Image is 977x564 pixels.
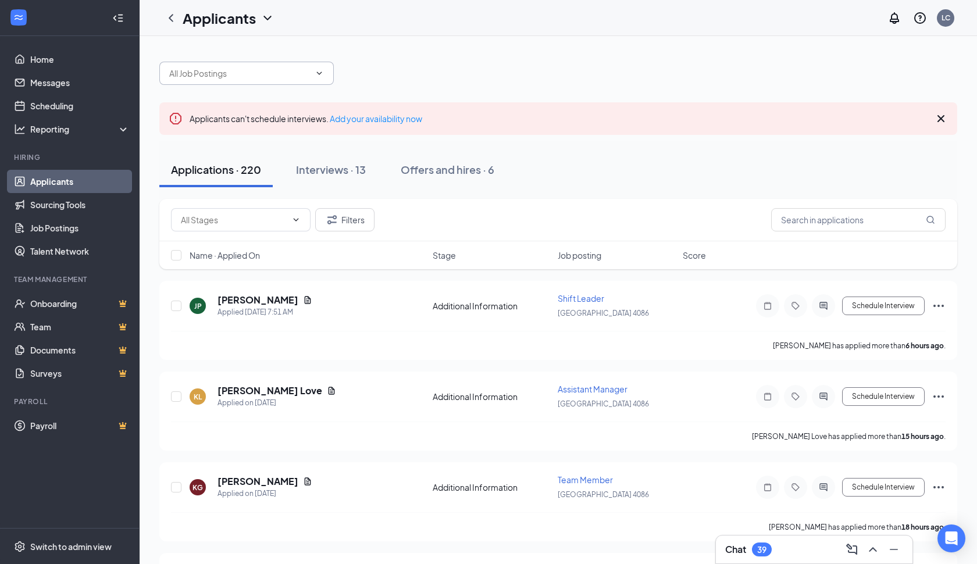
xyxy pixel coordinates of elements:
[14,123,26,135] svg: Analysis
[14,397,127,406] div: Payroll
[864,540,882,559] button: ChevronUp
[217,294,298,306] h5: [PERSON_NAME]
[30,240,130,263] a: Talent Network
[194,301,202,311] div: JP
[843,540,861,559] button: ComposeMessage
[842,297,925,315] button: Schedule Interview
[558,309,649,317] span: [GEOGRAPHIC_DATA] 4086
[30,170,130,193] a: Applicants
[30,48,130,71] a: Home
[14,274,127,284] div: Team Management
[30,123,130,135] div: Reporting
[169,67,310,80] input: All Job Postings
[217,306,312,318] div: Applied [DATE] 7:51 AM
[217,488,312,499] div: Applied on [DATE]
[171,162,261,177] div: Applications · 220
[30,338,130,362] a: DocumentsCrown
[932,390,946,404] svg: Ellipses
[14,152,127,162] div: Hiring
[217,475,298,488] h5: [PERSON_NAME]
[752,431,946,441] p: [PERSON_NAME] Love has applied more than .
[926,215,935,224] svg: MagnifyingGlass
[789,392,803,401] svg: Tag
[816,483,830,492] svg: ActiveChat
[771,208,946,231] input: Search in applications
[315,208,375,231] button: Filter Filters
[183,8,256,28] h1: Applicants
[757,545,766,555] div: 39
[558,474,613,485] span: Team Member
[192,483,203,492] div: KG
[30,193,130,216] a: Sourcing Tools
[913,11,927,25] svg: QuestionInfo
[30,362,130,385] a: SurveysCrown
[30,94,130,117] a: Scheduling
[761,483,775,492] svg: Note
[190,249,260,261] span: Name · Applied On
[261,11,274,25] svg: ChevronDown
[164,11,178,25] svg: ChevronLeft
[683,249,706,261] span: Score
[217,384,322,397] h5: [PERSON_NAME] Love
[842,387,925,406] button: Schedule Interview
[181,213,287,226] input: All Stages
[112,12,124,24] svg: Collapse
[816,301,830,310] svg: ActiveChat
[558,399,649,408] span: [GEOGRAPHIC_DATA] 4086
[291,215,301,224] svg: ChevronDown
[217,397,336,409] div: Applied on [DATE]
[842,478,925,497] button: Schedule Interview
[558,384,627,394] span: Assistant Manager
[845,542,859,556] svg: ComposeMessage
[433,481,551,493] div: Additional Information
[887,542,901,556] svg: Minimize
[13,12,24,23] svg: WorkstreamLogo
[905,341,944,350] b: 6 hours ago
[932,299,946,313] svg: Ellipses
[30,414,130,437] a: PayrollCrown
[330,113,422,124] a: Add your availability now
[937,524,965,552] div: Open Intercom Messenger
[190,113,422,124] span: Applicants can't schedule interviews.
[901,523,944,531] b: 18 hours ago
[789,301,803,310] svg: Tag
[558,249,601,261] span: Job posting
[401,162,494,177] div: Offers and hires · 6
[14,541,26,552] svg: Settings
[932,480,946,494] svg: Ellipses
[816,392,830,401] svg: ActiveChat
[169,112,183,126] svg: Error
[327,386,336,395] svg: Document
[761,301,775,310] svg: Note
[30,216,130,240] a: Job Postings
[942,13,950,23] div: LC
[30,541,112,552] div: Switch to admin view
[303,477,312,486] svg: Document
[30,292,130,315] a: OnboardingCrown
[325,213,339,227] svg: Filter
[934,112,948,126] svg: Cross
[769,522,946,532] p: [PERSON_NAME] has applied more than .
[30,315,130,338] a: TeamCrown
[866,542,880,556] svg: ChevronUp
[433,300,551,312] div: Additional Information
[789,483,803,492] svg: Tag
[296,162,366,177] div: Interviews · 13
[558,490,649,499] span: [GEOGRAPHIC_DATA] 4086
[30,71,130,94] a: Messages
[194,392,202,402] div: KL
[901,432,944,441] b: 15 hours ago
[761,392,775,401] svg: Note
[433,391,551,402] div: Additional Information
[887,11,901,25] svg: Notifications
[433,249,456,261] span: Stage
[303,295,312,305] svg: Document
[725,543,746,556] h3: Chat
[558,293,604,304] span: Shift Leader
[315,69,324,78] svg: ChevronDown
[885,540,903,559] button: Minimize
[773,341,946,351] p: [PERSON_NAME] has applied more than .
